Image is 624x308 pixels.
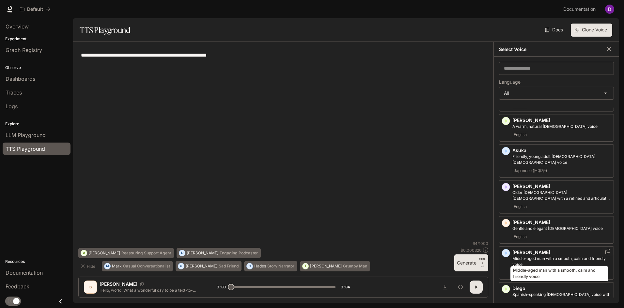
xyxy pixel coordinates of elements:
[100,287,201,293] p: Hello, world! What a wonderful day to be a text-to-speech model!
[512,167,548,175] span: Japanese (日本語)
[512,226,611,231] p: Gentle and elegant female voice
[102,261,173,271] button: MMarkCasual Conversationalist
[310,264,342,268] p: [PERSON_NAME]
[247,261,253,271] div: H
[137,282,147,286] button: Copy Voice ID
[341,284,350,290] span: 0:04
[512,154,611,165] p: Friendly, young adult Japanese female voice
[512,124,611,129] p: A warm, natural female voice
[563,5,596,13] span: Documentation
[454,254,488,271] button: GenerateCTRL +⏎
[512,292,611,303] p: Spanish-speaking male voice with a soothing, gentle quality
[512,249,611,256] p: [PERSON_NAME]
[460,248,482,253] p: $ 0.000320
[217,284,226,290] span: 0:00
[438,281,451,294] button: Download audio
[605,5,614,14] img: User avatar
[512,190,611,201] p: Older British male with a refined and articulate voice
[512,233,528,241] span: English
[112,264,122,268] p: Mark
[244,261,297,271] button: HHadesStory Narrator
[300,261,370,271] button: T[PERSON_NAME]Grumpy Man
[473,241,488,246] p: 64 / 1000
[512,219,611,226] p: [PERSON_NAME]
[479,257,486,265] p: CTRL +
[88,251,120,255] p: [PERSON_NAME]
[544,24,566,37] a: Docs
[499,80,521,84] p: Language
[80,24,130,37] h1: TTS Playground
[512,147,611,154] p: Asuka
[303,261,308,271] div: T
[499,87,614,99] div: All
[512,183,611,190] p: [PERSON_NAME]
[512,203,528,211] span: English
[123,264,170,268] p: Casual Conversationalist
[179,248,185,258] div: D
[81,248,87,258] div: A
[479,257,486,269] p: ⏎
[85,282,96,292] div: D
[571,24,612,37] button: Clone Voice
[78,248,174,258] button: A[PERSON_NAME]Reassuring Support Agent
[187,251,218,255] p: [PERSON_NAME]
[100,281,137,287] p: [PERSON_NAME]
[254,264,266,268] p: Hades
[604,249,611,254] button: Copy Voice ID
[186,264,217,268] p: [PERSON_NAME]
[176,261,242,271] button: O[PERSON_NAME]Sad Friend
[603,3,616,16] button: User avatar
[510,266,608,281] div: Middle-aged man with a smooth, calm and friendly voice
[512,131,528,139] span: English
[343,264,367,268] p: Grumpy Man
[104,261,110,271] div: M
[561,3,601,16] a: Documentation
[177,248,261,258] button: D[PERSON_NAME]Engaging Podcaster
[178,261,184,271] div: O
[512,256,611,267] p: Middle-aged man with a smooth, calm and friendly voice
[121,251,171,255] p: Reassuring Support Agent
[17,3,53,16] button: All workspaces
[512,117,611,124] p: [PERSON_NAME]
[219,264,239,268] p: Sad Friend
[267,264,294,268] p: Story Narrator
[512,285,611,292] p: Diego
[78,261,99,271] button: Hide
[454,281,467,294] button: Inspect
[220,251,258,255] p: Engaging Podcaster
[27,7,43,12] p: Default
